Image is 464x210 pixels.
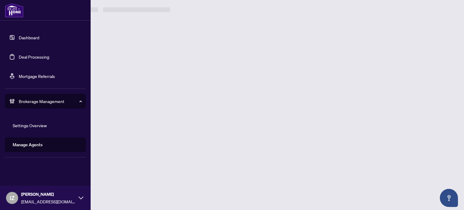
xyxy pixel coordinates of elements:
[19,73,55,79] a: Mortgage Referrals
[19,54,49,60] a: Deal Processing
[21,198,76,205] span: [EMAIL_ADDRESS][DOMAIN_NAME]
[13,123,47,128] a: Settings Overview
[5,3,24,18] img: logo
[19,98,82,105] span: Brokerage Management
[10,194,14,202] span: IZ
[19,35,39,40] a: Dashboard
[21,191,76,198] span: [PERSON_NAME]
[13,142,43,147] a: Manage Agents
[440,189,458,207] button: Open asap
